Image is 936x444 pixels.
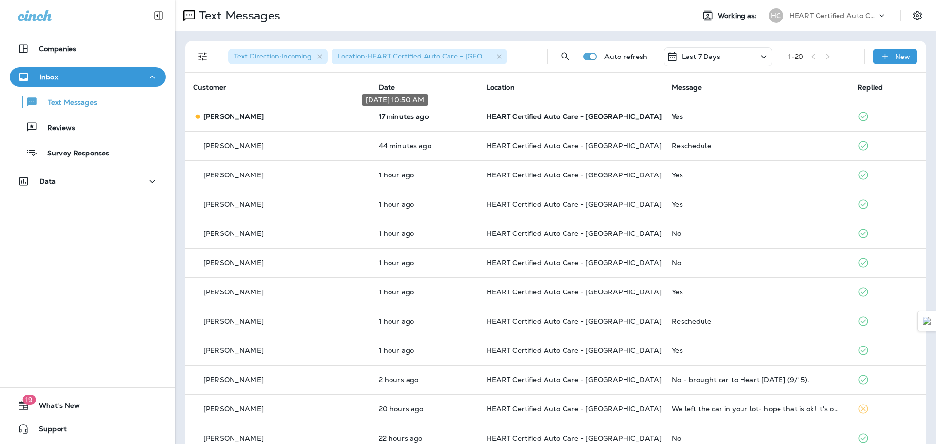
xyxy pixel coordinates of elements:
p: New [895,53,910,60]
p: Sep 14, 2025 02:53 PM [379,405,471,413]
span: HEART Certified Auto Care - [GEOGRAPHIC_DATA] [487,317,662,326]
p: [PERSON_NAME] [203,288,264,296]
span: Support [29,425,67,437]
div: No [672,230,842,237]
span: HEART Certified Auto Care - [GEOGRAPHIC_DATA] [487,288,662,296]
div: Yes [672,113,842,120]
p: Reviews [38,124,75,133]
p: HEART Certified Auto Care [789,12,877,19]
button: Filters [193,47,213,66]
button: Survey Responses [10,142,166,163]
p: Auto refresh [604,53,648,60]
p: [PERSON_NAME] [203,171,264,179]
p: Survey Responses [38,149,109,158]
p: Sep 14, 2025 12:13 PM [379,434,471,442]
p: [PERSON_NAME] [203,376,264,384]
p: [PERSON_NAME] [203,230,264,237]
span: HEART Certified Auto Care - [GEOGRAPHIC_DATA] [487,258,662,267]
p: [PERSON_NAME] [203,347,264,354]
p: [PERSON_NAME] [203,113,264,120]
div: Yes [672,347,842,354]
span: HEART Certified Auto Care - [GEOGRAPHIC_DATA] [487,375,662,384]
span: HEART Certified Auto Care - [GEOGRAPHIC_DATA] [487,346,662,355]
div: No [672,259,842,267]
p: Sep 15, 2025 09:10 AM [379,288,471,296]
button: Companies [10,39,166,58]
button: Settings [909,7,926,24]
span: Working as: [718,12,759,20]
button: Collapse Sidebar [145,6,172,25]
div: Text Direction:Incoming [228,49,328,64]
div: 1 - 20 [788,53,804,60]
div: We left the car in your lot- hope that is ok! It's our red Tesla. [672,405,842,413]
span: HEART Certified Auto Care - [GEOGRAPHIC_DATA] [487,229,662,238]
span: HEART Certified Auto Care - [GEOGRAPHIC_DATA] [487,171,662,179]
p: Text Messages [38,98,97,108]
p: Sep 15, 2025 10:50 AM [379,113,471,120]
button: Support [10,419,166,439]
p: [PERSON_NAME] [203,200,264,208]
div: Yes [672,171,842,179]
span: Text Direction : Incoming [234,52,312,60]
button: 19What's New [10,396,166,415]
span: HEART Certified Auto Care - [GEOGRAPHIC_DATA] [487,112,662,121]
p: [PERSON_NAME] [203,434,264,442]
img: Detect Auto [923,317,932,326]
span: HEART Certified Auto Care - [GEOGRAPHIC_DATA] [487,434,662,443]
button: Text Messages [10,92,166,112]
span: Date [379,83,395,92]
span: HEART Certified Auto Care - [GEOGRAPHIC_DATA] [487,405,662,413]
div: No [672,434,842,442]
p: Sep 15, 2025 09:22 AM [379,171,471,179]
p: [PERSON_NAME] [203,259,264,267]
span: Location : HEART Certified Auto Care - [GEOGRAPHIC_DATA] [337,52,540,60]
span: Customer [193,83,226,92]
div: Reschedule [672,142,842,150]
p: Last 7 Days [682,53,721,60]
span: Replied [858,83,883,92]
span: HEART Certified Auto Care - [GEOGRAPHIC_DATA] [487,200,662,209]
div: [DATE] 10:50 AM [362,94,428,106]
div: Reschedule [672,317,842,325]
button: Data [10,172,166,191]
p: [PERSON_NAME] [203,317,264,325]
p: Sep 15, 2025 09:09 AM [379,317,471,325]
div: Yes [672,288,842,296]
p: Text Messages [195,8,280,23]
div: HC [769,8,783,23]
p: Sep 15, 2025 09:08 AM [379,347,471,354]
span: HEART Certified Auto Care - [GEOGRAPHIC_DATA] [487,141,662,150]
p: Sep 15, 2025 09:13 AM [379,259,471,267]
span: 19 [22,395,36,405]
div: Yes [672,200,842,208]
p: Sep 15, 2025 09:16 AM [379,230,471,237]
button: Inbox [10,67,166,87]
div: No - brought car to Heart TODAY (9/15). [672,376,842,384]
p: Sep 15, 2025 09:21 AM [379,200,471,208]
button: Reviews [10,117,166,137]
p: [PERSON_NAME] [203,142,264,150]
p: [PERSON_NAME] [203,405,264,413]
p: Sep 15, 2025 10:23 AM [379,142,471,150]
button: Search Messages [556,47,575,66]
p: Inbox [39,73,58,81]
p: Companies [39,45,76,53]
div: Location:HEART Certified Auto Care - [GEOGRAPHIC_DATA] [331,49,507,64]
span: Location [487,83,515,92]
span: What's New [29,402,80,413]
p: Data [39,177,56,185]
span: Message [672,83,702,92]
p: Sep 15, 2025 09:05 AM [379,376,471,384]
